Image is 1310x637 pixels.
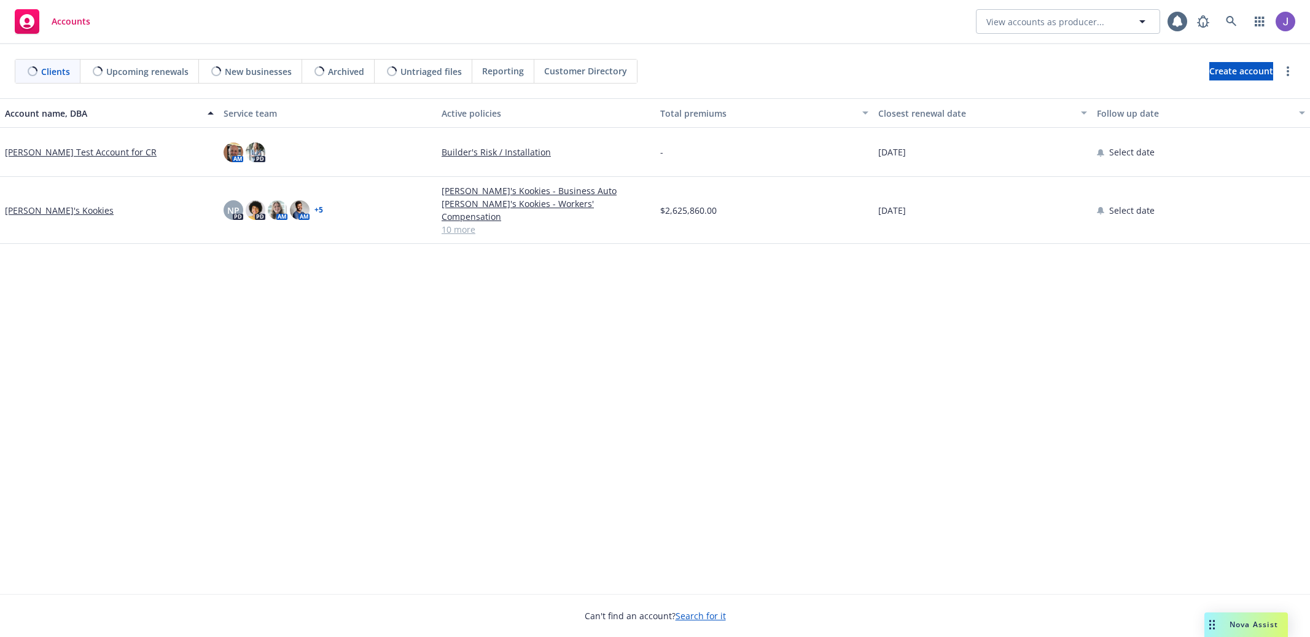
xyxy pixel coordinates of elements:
div: Account name, DBA [5,107,200,120]
button: Closest renewal date [873,98,1092,128]
div: Closest renewal date [878,107,1074,120]
span: Select date [1109,204,1155,217]
div: Service team [224,107,432,120]
a: [PERSON_NAME]'s Kookies [5,204,114,217]
span: [DATE] [878,204,906,217]
button: Nova Assist [1204,612,1288,637]
img: photo [1276,12,1295,31]
div: Active policies [442,107,650,120]
span: [DATE] [878,146,906,158]
button: Service team [219,98,437,128]
a: Accounts [10,4,95,39]
button: Active policies [437,98,655,128]
span: $2,625,860.00 [660,204,717,217]
img: photo [268,200,287,220]
span: - [660,146,663,158]
div: Total premiums [660,107,856,120]
a: [PERSON_NAME]'s Kookies - Workers' Compensation [442,197,650,223]
div: Drag to move [1204,612,1220,637]
img: photo [246,200,265,220]
a: 10 more [442,223,650,236]
span: Accounts [52,17,90,26]
a: Switch app [1247,9,1272,34]
span: New businesses [225,65,292,78]
span: Clients [41,65,70,78]
a: + 5 [314,206,323,214]
span: Customer Directory [544,64,627,77]
a: Create account [1209,62,1273,80]
a: [PERSON_NAME]'s Kookies - Business Auto [442,184,650,197]
span: Upcoming renewals [106,65,189,78]
a: Report a Bug [1191,9,1215,34]
a: Search for it [676,610,726,622]
a: more [1281,64,1295,79]
span: NP [227,204,240,217]
button: Total premiums [655,98,874,128]
span: Create account [1209,60,1273,83]
img: photo [290,200,310,220]
span: Archived [328,65,364,78]
div: Follow up date [1097,107,1292,120]
span: View accounts as producer... [986,15,1104,28]
span: Nova Assist [1230,619,1278,630]
span: Can't find an account? [585,609,726,622]
img: photo [246,143,265,162]
span: Select date [1109,146,1155,158]
a: [PERSON_NAME] Test Account for CR [5,146,157,158]
span: Untriaged files [400,65,462,78]
a: Builder's Risk / Installation [442,146,650,158]
img: photo [224,143,243,162]
span: Reporting [482,64,524,77]
button: View accounts as producer... [976,9,1160,34]
a: Search [1219,9,1244,34]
